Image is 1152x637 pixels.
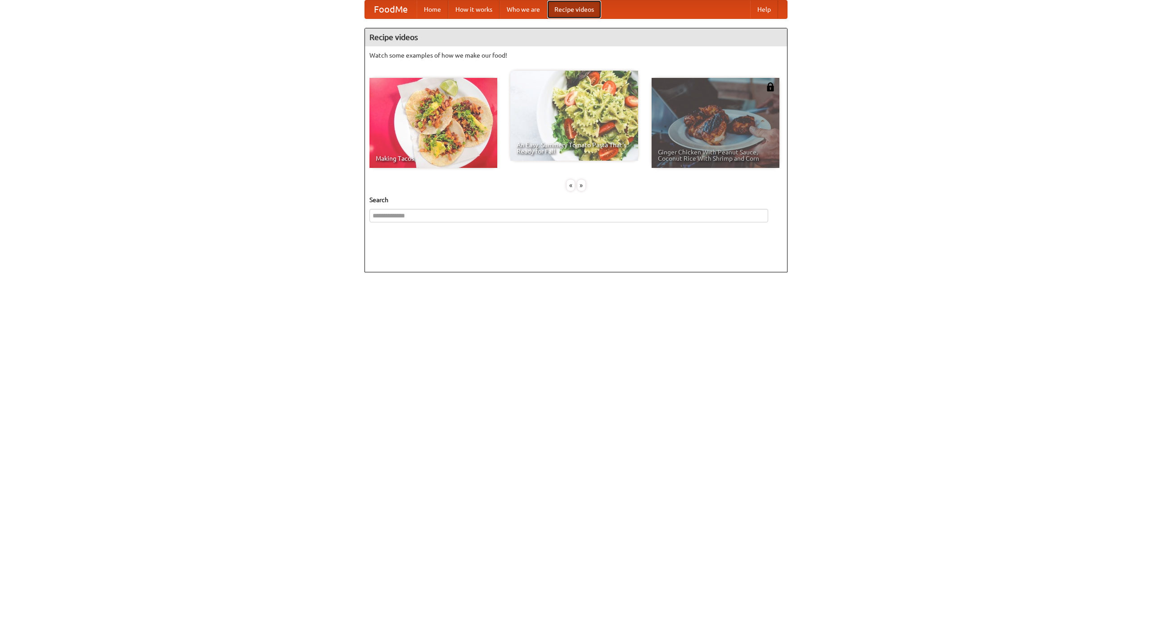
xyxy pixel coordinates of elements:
span: An Easy, Summery Tomato Pasta That's Ready for Fall [517,142,632,154]
a: How it works [448,0,499,18]
a: FoodMe [365,0,417,18]
a: An Easy, Summery Tomato Pasta That's Ready for Fall [510,71,638,161]
div: » [577,180,585,191]
a: Making Tacos [369,78,497,168]
span: Making Tacos [376,155,491,162]
h4: Recipe videos [365,28,787,46]
div: « [567,180,575,191]
a: Recipe videos [547,0,601,18]
h5: Search [369,195,783,204]
img: 483408.png [766,82,775,91]
a: Who we are [499,0,547,18]
p: Watch some examples of how we make our food! [369,51,783,60]
a: Home [417,0,448,18]
a: Help [750,0,778,18]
